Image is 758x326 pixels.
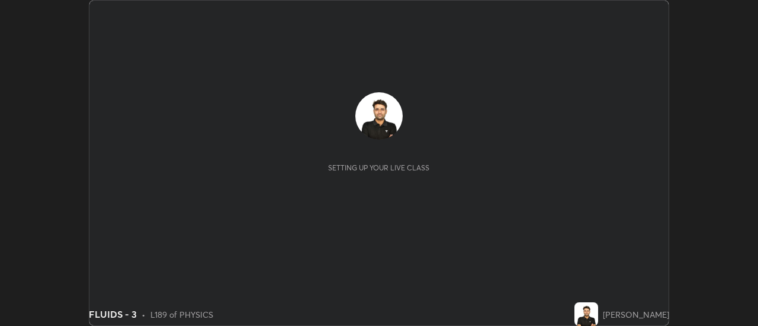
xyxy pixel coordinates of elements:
img: 8c2b5e3850e24d84bc5d8d412c91876c.jpg [355,92,403,140]
img: 8c2b5e3850e24d84bc5d8d412c91876c.jpg [574,302,598,326]
div: [PERSON_NAME] [603,308,669,321]
div: FLUIDS - 3 [89,307,137,321]
div: L189 of PHYSICS [150,308,213,321]
div: Setting up your live class [328,163,429,172]
div: • [142,308,146,321]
